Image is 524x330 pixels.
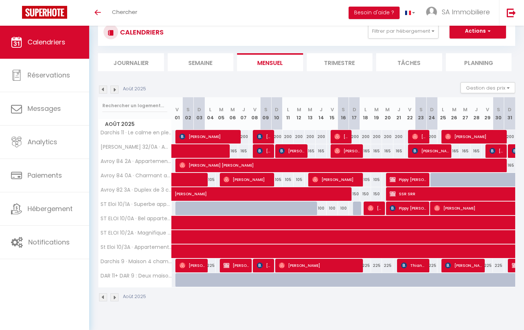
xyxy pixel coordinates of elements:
a: [PERSON_NAME] [172,187,183,201]
span: [PERSON_NAME] [179,258,205,272]
abbr: L [364,106,367,113]
abbr: V [331,106,334,113]
abbr: D [508,106,512,113]
div: 165 [471,144,482,158]
th: 25 [437,97,448,130]
div: 105 [371,173,382,186]
span: Hébergement [28,204,73,213]
abbr: S [186,106,190,113]
div: 225 [371,259,382,272]
button: Filtrer par hébergement [368,24,439,39]
abbr: S [342,106,345,113]
div: 200 [316,130,327,144]
div: 200 [305,130,316,144]
span: [PERSON_NAME] [279,144,305,158]
abbr: D [197,106,201,113]
span: Avroy 84 2A · Appartement 3 chambres en plein centre ville [99,159,173,164]
th: 21 [393,97,404,130]
abbr: M [452,106,456,113]
span: [PERSON_NAME] [257,258,272,272]
span: [PERSON_NAME] [490,144,504,158]
div: 165 [305,144,316,158]
span: ST Eloi 10/1A · Superbe appartement 2ch situé en [GEOGRAPHIC_DATA] [99,202,173,207]
div: 105 [283,173,294,186]
abbr: M [385,106,390,113]
div: 200 [382,130,393,144]
div: 105 [271,173,282,186]
li: Mensuel [237,53,303,71]
li: Trimestre [307,53,373,71]
th: 11 [283,97,294,130]
p: Août 2025 [123,293,146,300]
div: 165 [460,144,471,158]
img: Super Booking [22,6,67,19]
span: [PERSON_NAME] [368,201,382,215]
li: Semaine [168,53,234,71]
abbr: V [175,106,179,113]
abbr: D [353,106,356,113]
div: 200 [294,130,305,144]
div: 200 [426,130,437,144]
li: Planning [446,53,512,71]
div: 105 [294,173,305,186]
div: 100 [327,202,338,215]
span: ST ELOI 10/2A · Magnifique appartement 1ch en Outremeuse [99,230,173,236]
span: Avroy 84 0A · Charmant appart 2 ch avec terrasse en centre ville [99,173,173,178]
div: 100 [316,202,327,215]
div: 165 [316,144,327,158]
div: 165 [449,144,460,158]
th: 14 [316,97,327,130]
div: 200 [371,130,382,144]
abbr: J [242,106,245,113]
abbr: M [374,106,379,113]
button: Gestion des prix [461,82,515,93]
span: [PERSON_NAME] [179,130,238,144]
span: [PERSON_NAME] [257,144,272,158]
th: 26 [449,97,460,130]
th: 17 [349,97,360,130]
span: [PERSON_NAME] [223,258,249,272]
span: [PERSON_NAME] [175,183,445,197]
span: [PERSON_NAME] [334,144,360,158]
span: Darchis 11 · Le calme en plein centre ville: Maison 4ch 4sdb [99,130,173,135]
abbr: V [408,106,411,113]
button: Besoin d'aide ? [349,7,400,19]
th: 01 [172,97,183,130]
th: 10 [271,97,282,130]
span: Messages [28,104,61,113]
span: DAR 11+ DAR 9 : Deux maisons pour 16 personnes ! [99,273,173,279]
th: 23 [415,97,426,130]
span: St Eloi 10/3A · Appartement 4 chambres à [GEOGRAPHIC_DATA] [99,244,173,250]
div: 165 [382,144,393,158]
th: 04 [205,97,216,130]
img: logout [507,8,516,17]
abbr: V [486,106,489,113]
div: 100 [338,202,349,215]
span: SA Immobiliere [442,7,490,17]
span: Avroy 82 3A · Duplex de 3 chambres en plein centre ville - 82/3A [99,187,173,193]
th: 05 [216,97,227,130]
div: 225 [382,259,393,272]
div: 165 [371,144,382,158]
p: Août 2025 [123,86,146,93]
span: [PERSON_NAME] [257,130,272,144]
abbr: S [264,106,268,113]
th: 08 [249,97,260,130]
th: 06 [227,97,238,130]
span: Darchis 9 · Maison 4 chambres avec jardin [99,259,173,264]
span: [PERSON_NAME] [412,130,427,144]
th: 13 [305,97,316,130]
span: ST ELOI 10/0A · Bel appartement 2 chambres avec terrasse [99,216,173,221]
span: [PERSON_NAME] [223,173,271,186]
abbr: M [230,106,235,113]
th: 31 [504,97,515,130]
th: 02 [183,97,194,130]
abbr: D [275,106,279,113]
h3: CALENDRIERS [118,24,164,40]
span: Calendriers [28,37,65,47]
abbr: M [308,106,312,113]
div: 200 [504,130,515,144]
div: 225 [493,259,504,272]
span: Thiandella NGOM [401,258,427,272]
abbr: V [253,106,256,113]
